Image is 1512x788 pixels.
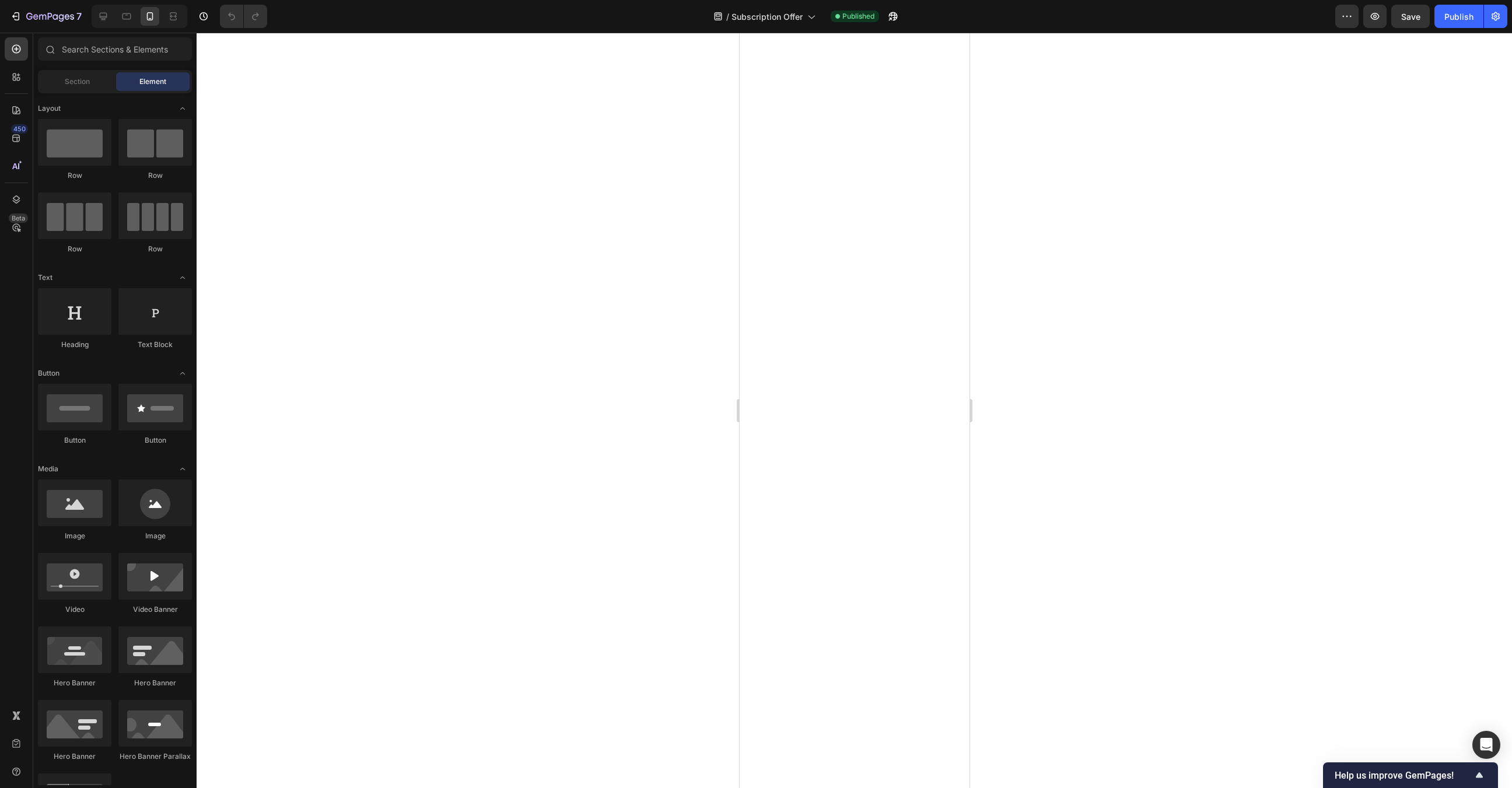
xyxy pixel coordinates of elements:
div: Row [118,244,192,254]
div: Row [118,170,192,181]
div: Row [38,244,111,254]
button: Save [1391,5,1430,28]
span: / [726,10,729,23]
p: 7 [76,9,82,23]
input: Search Sections & Elements [38,37,192,61]
div: Heading [38,339,111,350]
button: Publish [1434,5,1483,28]
span: Media [38,464,58,474]
div: Hero Banner [118,678,192,688]
button: 7 [5,5,87,28]
span: Save [1401,12,1420,22]
span: Published [842,11,874,22]
span: Layout [38,103,61,114]
div: Hero Banner Parallax [118,751,192,762]
div: Publish [1444,10,1473,23]
div: Hero Banner [38,678,111,688]
button: Show survey - Help us improve GemPages! [1335,768,1486,782]
span: Toggle open [173,364,192,383]
div: Open Intercom Messenger [1472,731,1500,759]
span: Help us improve GemPages! [1335,770,1472,781]
div: Video [38,604,111,615]
div: Button [118,435,192,446]
span: Subscription Offer [731,10,803,23]
span: Button [38,368,60,379]
div: Video Banner [118,604,192,615]
div: Image [38,531,111,541]
span: Section [65,76,90,87]
div: Image [118,531,192,541]
span: Toggle open [173,268,192,287]
span: Toggle open [173,460,192,478]
iframe: Design area [740,33,970,788]
span: Element [139,76,166,87]
div: Row [38,170,111,181]
div: Button [38,435,111,446]
div: 450 [11,124,28,134]
div: Text Block [118,339,192,350]
div: Beta [9,213,28,223]
div: Hero Banner [38,751,111,762]
span: Text [38,272,52,283]
span: Toggle open [173,99,192,118]
div: Undo/Redo [220,5,267,28]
